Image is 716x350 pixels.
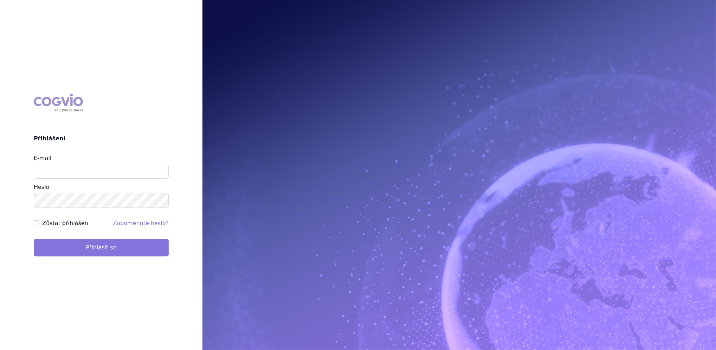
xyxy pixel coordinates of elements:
label: Heslo [34,184,49,190]
button: Přihlásit se [34,239,169,256]
div: COGVIO [34,94,83,112]
label: Zůstat přihlášen [42,219,88,228]
h2: Přihlášení [34,134,169,143]
a: Zapomenuté heslo? [113,220,169,227]
label: E-mail [34,155,51,161]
